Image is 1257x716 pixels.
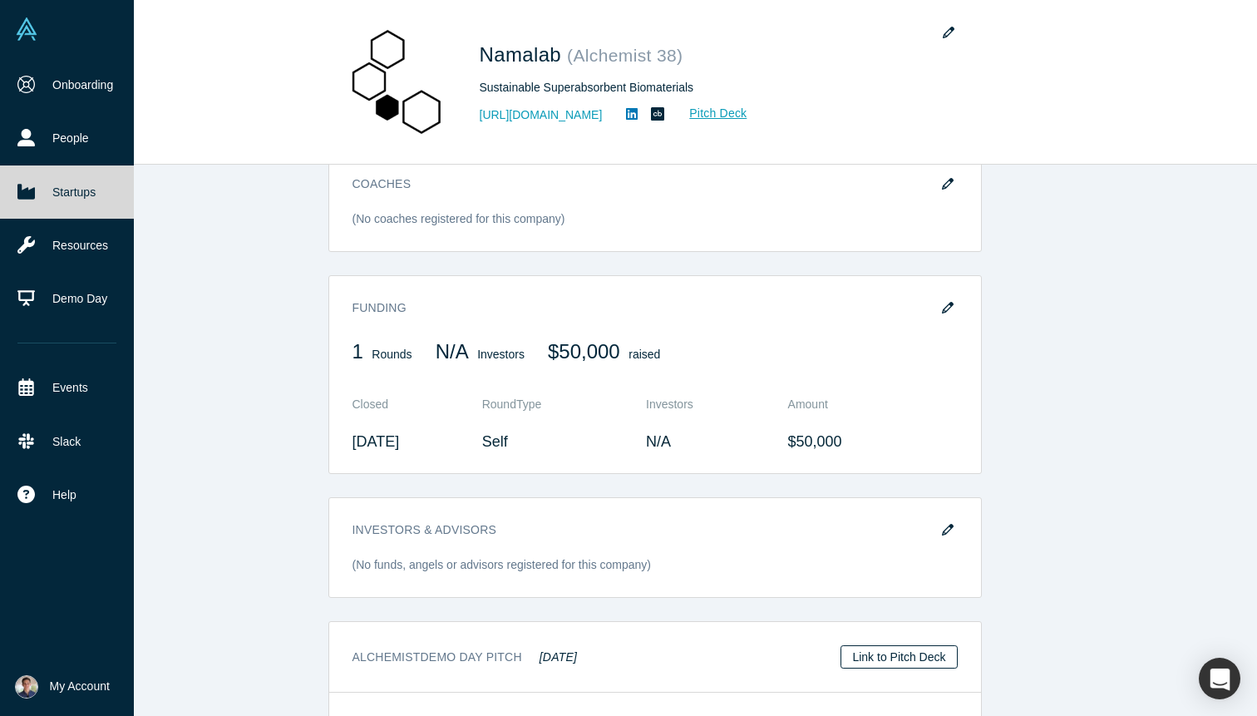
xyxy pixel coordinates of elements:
[840,645,957,669] a: Link to Pitch Deck
[352,422,482,462] td: [DATE]
[352,387,482,422] th: Closed
[352,521,934,539] h3: Investors & Advisors
[567,46,683,65] small: ( Alchemist 38 )
[548,340,620,363] span: $50,000
[352,556,958,585] div: (No funds, angels or advisors registered for this company)
[52,486,76,504] span: Help
[352,299,934,317] h3: Funding
[15,675,38,699] img: Andres Meiners's Account
[340,24,456,141] img: Namalab's Logo
[482,387,646,422] th: Round
[352,340,363,363] span: 1
[516,398,541,411] span: Type
[540,650,577,664] em: [DATE]
[352,649,578,666] h3: Alchemist Demo Day Pitch
[646,422,776,462] td: N/A
[352,175,934,193] h3: Coaches
[436,340,525,375] div: Investors
[480,79,945,96] div: Sustainable Superabsorbent Biomaterials
[480,106,603,124] a: [URL][DOMAIN_NAME]
[776,387,958,422] th: Amount
[15,17,38,41] img: Alchemist Vault Logo
[482,433,508,450] span: Self
[480,43,568,66] span: Namalab
[436,340,469,363] span: N/A
[50,678,110,695] span: My Account
[548,340,660,375] div: raised
[352,210,958,239] div: (No coaches registered for this company)
[776,422,958,462] td: $50,000
[646,387,776,422] th: Investors
[352,340,412,375] div: Rounds
[15,675,110,699] button: My Account
[671,104,747,123] a: Pitch Deck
